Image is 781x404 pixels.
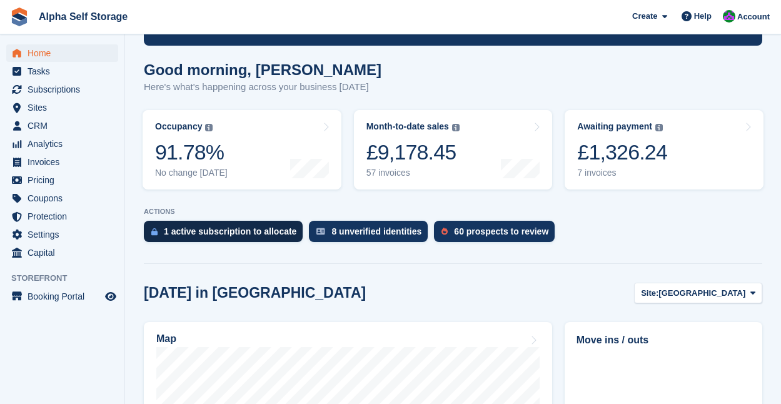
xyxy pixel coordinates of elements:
a: Awaiting payment £1,326.24 7 invoices [565,110,763,189]
h2: Move ins / outs [577,333,750,348]
a: menu [6,117,118,134]
span: Sites [28,99,103,116]
div: £9,178.45 [366,139,460,165]
div: 7 invoices [577,168,667,178]
h2: Map [156,333,176,345]
a: Preview store [103,289,118,304]
img: active_subscription_to_allocate_icon-d502201f5373d7db506a760aba3b589e785aa758c864c3986d89f69b8ff3... [151,228,158,236]
span: Home [28,44,103,62]
a: menu [6,153,118,171]
span: Subscriptions [28,81,103,98]
a: menu [6,244,118,261]
p: ACTIONS [144,208,762,216]
p: Here's what's happening across your business [DATE] [144,80,381,94]
img: James Bambury [723,10,735,23]
a: menu [6,171,118,189]
a: menu [6,189,118,207]
a: menu [6,288,118,305]
span: Protection [28,208,103,225]
span: Pricing [28,171,103,189]
a: 1 active subscription to allocate [144,221,309,248]
a: menu [6,208,118,225]
div: Month-to-date sales [366,121,449,132]
a: 8 unverified identities [309,221,434,248]
span: CRM [28,117,103,134]
span: Tasks [28,63,103,80]
a: 60 prospects to review [434,221,561,248]
div: Occupancy [155,121,202,132]
div: 57 invoices [366,168,460,178]
div: 91.78% [155,139,228,165]
div: No change [DATE] [155,168,228,178]
div: 60 prospects to review [454,226,548,236]
a: Month-to-date sales £9,178.45 57 invoices [354,110,553,189]
span: Site: [641,287,658,300]
span: [GEOGRAPHIC_DATA] [658,287,745,300]
img: prospect-51fa495bee0391a8d652442698ab0144808aea92771e9ea1ae160a38d050c398.svg [441,228,448,235]
span: Help [694,10,712,23]
a: menu [6,99,118,116]
span: Analytics [28,135,103,153]
span: Settings [28,226,103,243]
a: menu [6,226,118,243]
h2: [DATE] in [GEOGRAPHIC_DATA] [144,285,366,301]
img: stora-icon-8386f47178a22dfd0bd8f6a31ec36ba5ce8667c1dd55bd0f319d3a0aa187defe.svg [10,8,29,26]
a: Alpha Self Storage [34,6,133,27]
a: menu [6,44,118,62]
div: 8 unverified identities [331,226,421,236]
h1: Good morning, [PERSON_NAME] [144,61,381,78]
img: verify_identity-adf6edd0f0f0b5bbfe63781bf79b02c33cf7c696d77639b501bdc392416b5a36.svg [316,228,325,235]
img: icon-info-grey-7440780725fd019a000dd9b08b2336e03edf1995a4989e88bcd33f0948082b44.svg [205,124,213,131]
div: £1,326.24 [577,139,667,165]
span: Create [632,10,657,23]
span: Account [737,11,770,23]
a: Occupancy 91.78% No change [DATE] [143,110,341,189]
button: Site: [GEOGRAPHIC_DATA] [634,283,762,303]
a: menu [6,63,118,80]
div: Awaiting payment [577,121,652,132]
span: Coupons [28,189,103,207]
div: 1 active subscription to allocate [164,226,296,236]
span: Capital [28,244,103,261]
span: Storefront [11,272,124,285]
a: menu [6,81,118,98]
span: Booking Portal [28,288,103,305]
img: icon-info-grey-7440780725fd019a000dd9b08b2336e03edf1995a4989e88bcd33f0948082b44.svg [655,124,663,131]
span: Invoices [28,153,103,171]
a: menu [6,135,118,153]
img: icon-info-grey-7440780725fd019a000dd9b08b2336e03edf1995a4989e88bcd33f0948082b44.svg [452,124,460,131]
